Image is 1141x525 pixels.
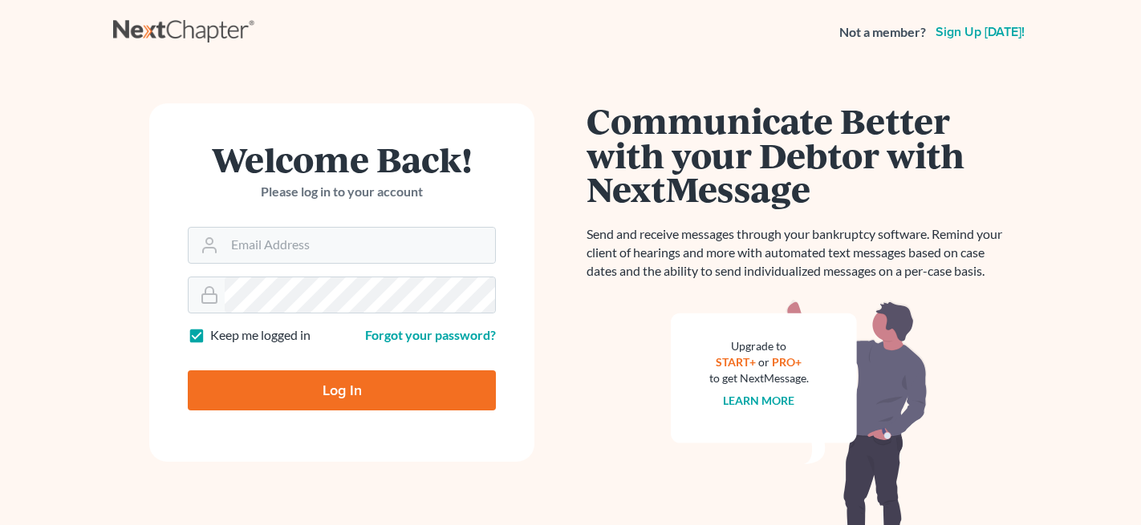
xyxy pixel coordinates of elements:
a: START+ [717,355,757,369]
a: PRO+ [773,355,802,369]
span: or [759,355,770,369]
a: Learn more [724,394,795,407]
div: Upgrade to [709,338,809,354]
input: Email Address [225,228,495,263]
label: Keep me logged in [210,326,311,345]
h1: Welcome Back! [188,142,496,176]
a: Sign up [DATE]! [932,26,1028,38]
a: Forgot your password? [365,327,496,342]
strong: Not a member? [839,23,926,42]
div: to get NextMessage. [709,370,809,386]
p: Send and receive messages through your bankruptcy software. Remind your client of hearings and mo... [587,225,1012,281]
h1: Communicate Better with your Debtor with NextMessage [587,103,1012,206]
input: Log In [188,370,496,410]
p: Please log in to your account [188,183,496,201]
